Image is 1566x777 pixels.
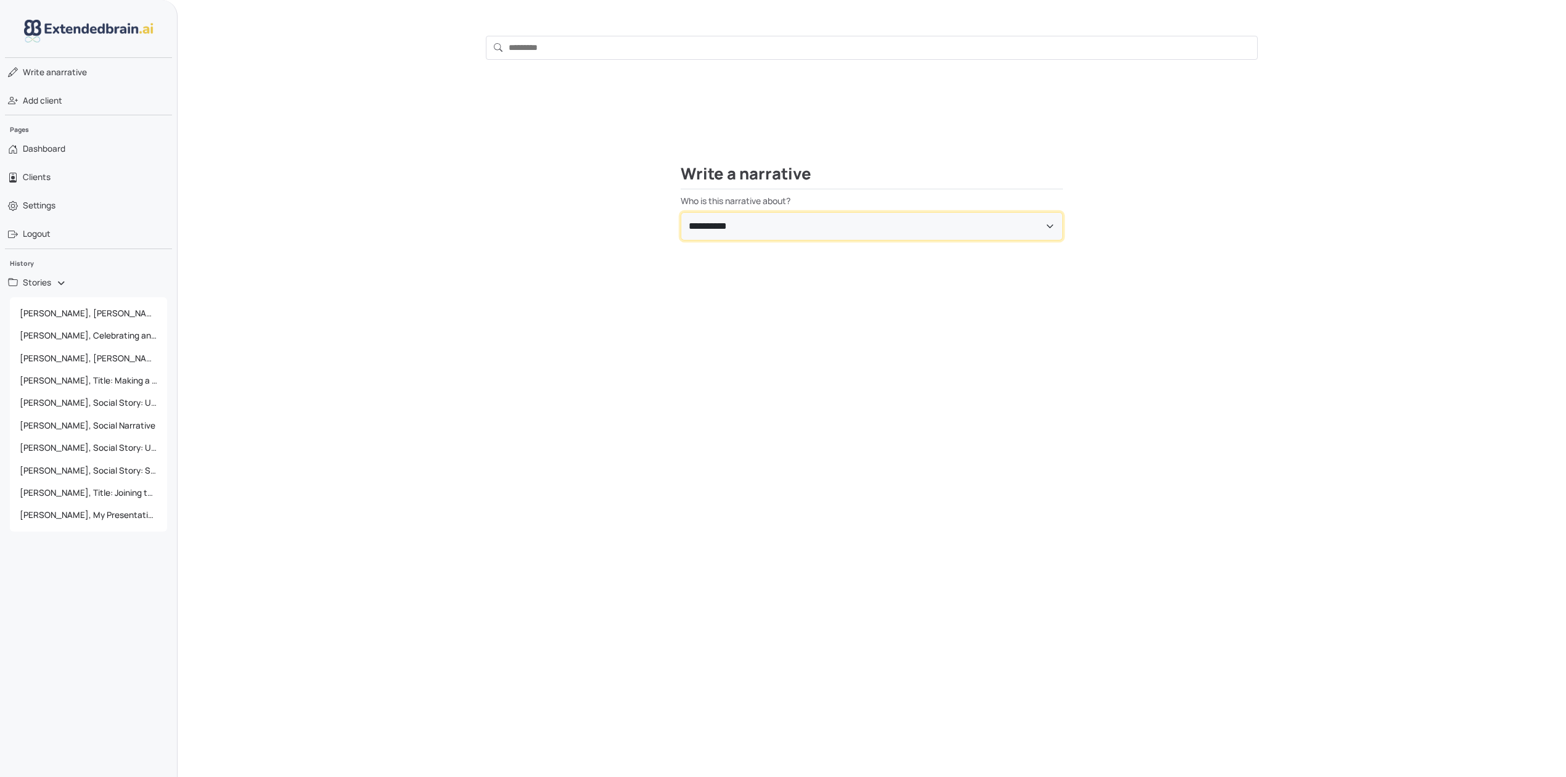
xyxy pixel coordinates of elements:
a: [PERSON_NAME], Social Story: Understanding and Communicating with Customers [10,392,167,414]
h2: Write a narrative [681,165,1063,189]
span: [PERSON_NAME], Social Narrative [15,414,162,437]
span: Logout [23,228,51,240]
span: narrative [23,66,87,78]
span: [PERSON_NAME], [PERSON_NAME]'s Potty Adventure [15,302,162,324]
span: [PERSON_NAME], Social Story: Understanding and Solving Service Disruptions [15,437,162,459]
a: [PERSON_NAME], Title: Joining the Block Builders [10,482,167,504]
span: Stories [23,276,51,289]
a: [PERSON_NAME], [PERSON_NAME]'s Plan to Make a Good Impression on Katy [10,347,167,369]
span: Settings [23,199,55,212]
span: [PERSON_NAME], Social Story: Understanding and Communicating with Customers [15,392,162,414]
a: [PERSON_NAME], [PERSON_NAME]'s Potty Adventure [10,302,167,324]
span: [PERSON_NAME], My Presentation at the Sharkeys National Convention [15,504,162,526]
a: [PERSON_NAME], Social Narrative [10,414,167,437]
span: Write a [23,67,51,78]
a: [PERSON_NAME], Social Story: Understanding and Solving Service Disruptions [10,437,167,459]
span: Clients [23,171,51,183]
span: [PERSON_NAME], [PERSON_NAME]'s Plan to Make a Good Impression on Katy [15,347,162,369]
a: [PERSON_NAME], Social Story: Staying Calm and Assured in New Situations [10,459,167,482]
a: [PERSON_NAME], Title: Making a Good Impression on Katy [10,369,167,392]
a: [PERSON_NAME], Celebrating and Refocusing as a Team [10,324,167,347]
span: [PERSON_NAME], Social Story: Staying Calm and Assured in New Situations [15,459,162,482]
a: [PERSON_NAME], My Presentation at the Sharkeys National Convention [10,504,167,526]
span: [PERSON_NAME], Celebrating and Refocusing as a Team [15,324,162,347]
span: [PERSON_NAME], Title: Making a Good Impression on Katy [15,369,162,392]
span: Add client [23,94,62,107]
span: [PERSON_NAME], Title: Joining the Block Builders [15,482,162,504]
img: logo [24,20,154,43]
span: Dashboard [23,142,65,155]
label: Who is this narrative about? [681,194,1063,207]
